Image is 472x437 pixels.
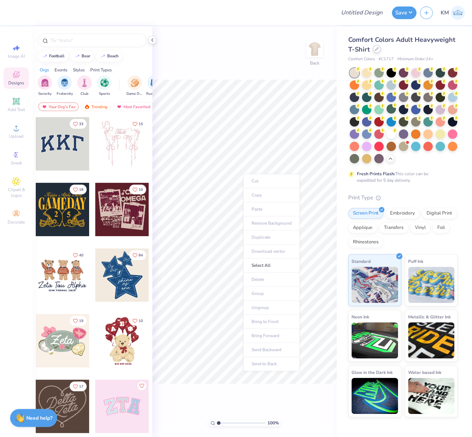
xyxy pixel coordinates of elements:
[150,79,159,87] img: Rush & Bid Image
[129,316,146,326] button: Like
[348,35,455,54] span: Comfort Colors Adult Heavyweight T-Shirt
[70,250,87,260] button: Like
[441,9,449,17] span: KM
[408,322,455,358] img: Metallic & Glitter Ink
[70,381,87,391] button: Like
[441,6,465,20] a: KM
[97,75,112,97] button: filter button
[379,56,394,62] span: # C1717
[139,188,143,191] span: 10
[8,107,25,112] span: Add Text
[408,257,423,265] span: Puff Ink
[335,5,388,20] input: Untitled Design
[79,253,83,257] span: 40
[97,75,112,97] div: filter for Sports
[129,185,146,194] button: Like
[422,208,457,219] div: Digital Print
[57,75,73,97] div: filter for Fraternity
[41,104,47,109] img: most_fav.gif
[351,378,398,414] img: Glow in the Dark Ink
[126,75,143,97] button: filter button
[79,385,83,388] span: 17
[57,75,73,97] button: filter button
[385,208,420,219] div: Embroidery
[116,104,122,109] img: most_fav.gif
[38,75,52,97] button: filter button
[307,42,322,56] img: Back
[8,80,24,86] span: Designs
[42,54,48,58] img: trend_line.gif
[131,79,139,87] img: Game Day Image
[139,319,143,323] span: 10
[11,160,22,166] span: Greek
[9,133,23,139] span: Upload
[348,222,377,233] div: Applique
[351,313,369,321] span: Neon Ink
[8,53,25,59] span: Image AI
[139,253,143,257] span: 84
[348,237,383,248] div: Rhinestones
[57,91,73,97] span: Fraternity
[100,79,109,87] img: Sports Image
[410,222,431,233] div: Vinyl
[61,79,69,87] img: Fraternity Image
[351,257,371,265] span: Standard
[73,67,85,73] div: Styles
[357,171,446,184] div: This color can be expedited for 5 day delivery.
[77,75,92,97] div: filter for Club
[38,91,52,97] span: Sorority
[408,368,441,376] span: Water based Ink
[38,75,52,97] div: filter for Sorority
[392,6,416,19] button: Save
[81,102,111,111] div: Trending
[96,51,122,62] button: beach
[107,54,119,58] div: beach
[90,67,112,73] div: Print Types
[348,56,375,62] span: Comfort Colors
[80,79,88,87] img: Club Image
[41,79,49,87] img: Sorority Image
[357,171,395,177] strong: Fresh Prints Flash:
[351,322,398,358] img: Neon Ink
[146,75,163,97] button: filter button
[451,6,465,20] img: Katrina Mae Mijares
[146,91,163,97] span: Rush & Bid
[70,185,87,194] button: Like
[8,219,25,225] span: Decorate
[70,316,87,326] button: Like
[79,188,83,191] span: 18
[26,415,52,421] strong: Need help?
[40,67,49,73] div: Orgs
[351,368,393,376] span: Glow in the Dark Ink
[4,187,29,198] span: Clipart & logos
[433,222,450,233] div: Foil
[54,67,67,73] div: Events
[38,51,68,62] button: football
[408,267,455,303] img: Puff Ink
[408,378,455,414] img: Water based Ink
[49,54,65,58] div: football
[38,102,79,111] div: Your Org's Fav
[310,60,319,66] div: Back
[84,104,90,109] img: trending.gif
[126,91,143,97] span: Game Day
[351,267,398,303] img: Standard
[348,194,458,202] div: Print Type
[79,122,83,126] span: 33
[348,208,383,219] div: Screen Print
[70,119,87,129] button: Like
[129,119,146,129] button: Like
[113,102,154,111] div: Most Favorited
[129,250,146,260] button: Like
[79,319,83,323] span: 19
[82,54,90,58] div: bear
[77,75,92,97] button: filter button
[99,91,110,97] span: Sports
[126,75,143,97] div: filter for Game Day
[379,222,408,233] div: Transfers
[243,259,300,273] li: Select All
[397,56,433,62] span: Minimum Order: 24 +
[50,37,142,44] input: Try "Alpha"
[137,381,146,390] button: Like
[267,420,279,426] span: 100 %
